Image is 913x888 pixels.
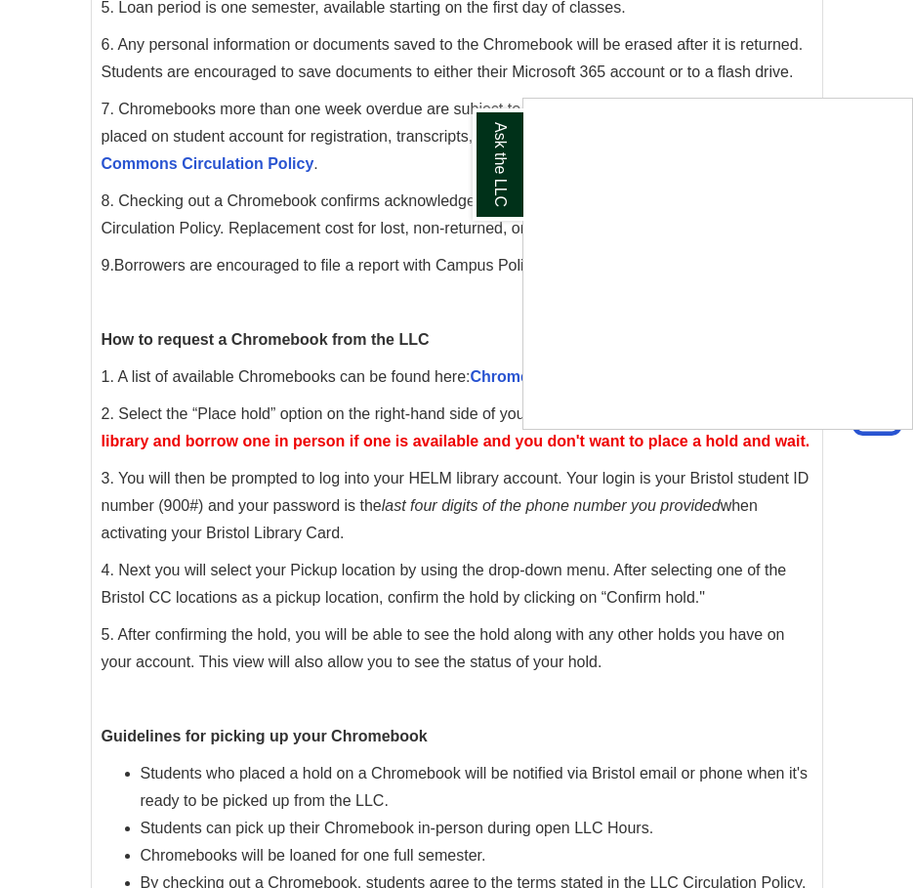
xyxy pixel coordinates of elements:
[102,128,802,172] a: Library Learning Commons Circulation Policy
[523,99,912,429] iframe: Chat Widget
[141,847,486,864] span: Chromebooks will be loaned for one full semester.
[102,36,804,80] span: 6. Any personal information or documents saved to the Chromebook will be erased after it is retur...
[141,820,654,836] span: Students can pick up their Chromebook in-person during open LLC Hours.
[522,98,913,430] div: Ask the LLC
[102,728,428,744] span: Guidelines for picking up your Chromebook
[102,331,430,348] strong: How to request a Chromebook from the LLC
[102,257,110,274] span: 9
[102,252,812,279] p: .
[102,192,792,236] span: 8. Checking out a Chromebook confirms acknowledgement of user responsibilities stated in the LLC ...
[382,497,721,514] em: last four digits of the phone number you provided
[141,765,808,809] span: Students who placed a hold on a Chromebook will be notified via Bristol email or phone when it's ...
[102,626,785,670] span: 5. After confirming the hold, you will be able to see the hold along with any other holds you hav...
[102,470,809,541] span: 3. You will then be prompted to log into your HELM library account. Your login is your Bristol st...
[473,108,523,221] a: Ask the LLC
[102,368,576,385] span: 1. A list of available Chromebooks can be found here:
[114,257,738,274] span: Borrowers are encouraged to file a report with Campus Police if the Chromebook is stolen.
[102,101,802,172] span: 7. Chromebooks more than one week overdue are subject to lost/unreturned item fees and a hold pla...
[102,405,810,449] span: You can also visit a campus library and borrow one in person if one is available and you don't wa...
[102,405,810,449] span: 2. Select the “Place hold” option on the right-hand side of your screen.
[471,368,576,385] a: Chromebooks
[102,562,787,606] span: 4. Next you will select your Pickup location by using the drop-down menu. After selecting one of ...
